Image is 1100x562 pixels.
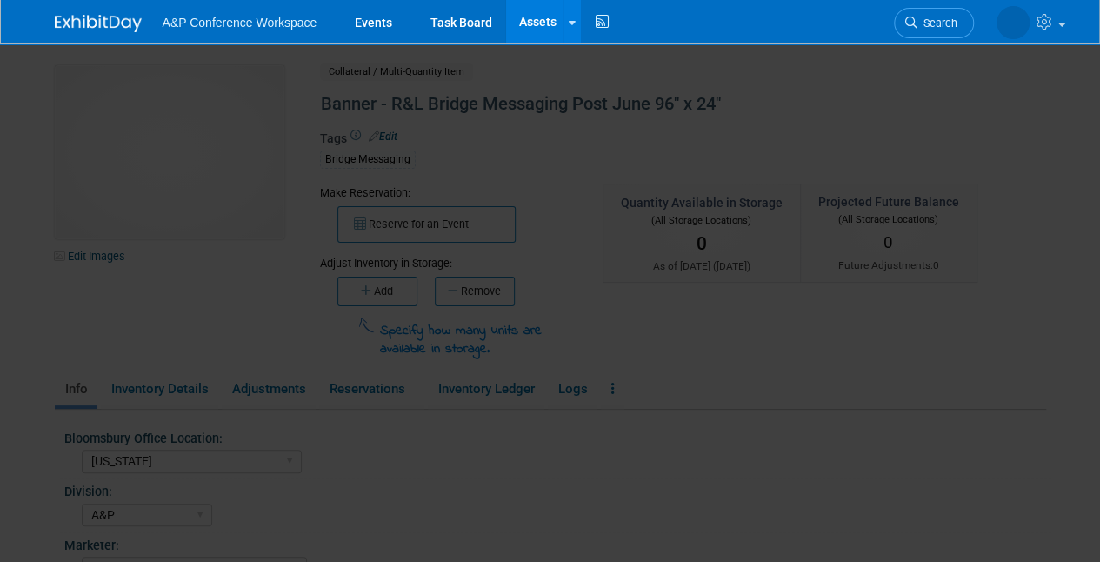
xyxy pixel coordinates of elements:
img: Anne Weston [997,6,1030,39]
span: 1 [31,55,40,71]
span: 1 [17,55,26,71]
a: Search [894,8,974,38]
button: Close gallery [1057,43,1100,84]
span: A&P Conference Workspace [163,16,317,30]
span: Search [917,17,957,30]
img: ExhibitDay [55,15,142,32]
